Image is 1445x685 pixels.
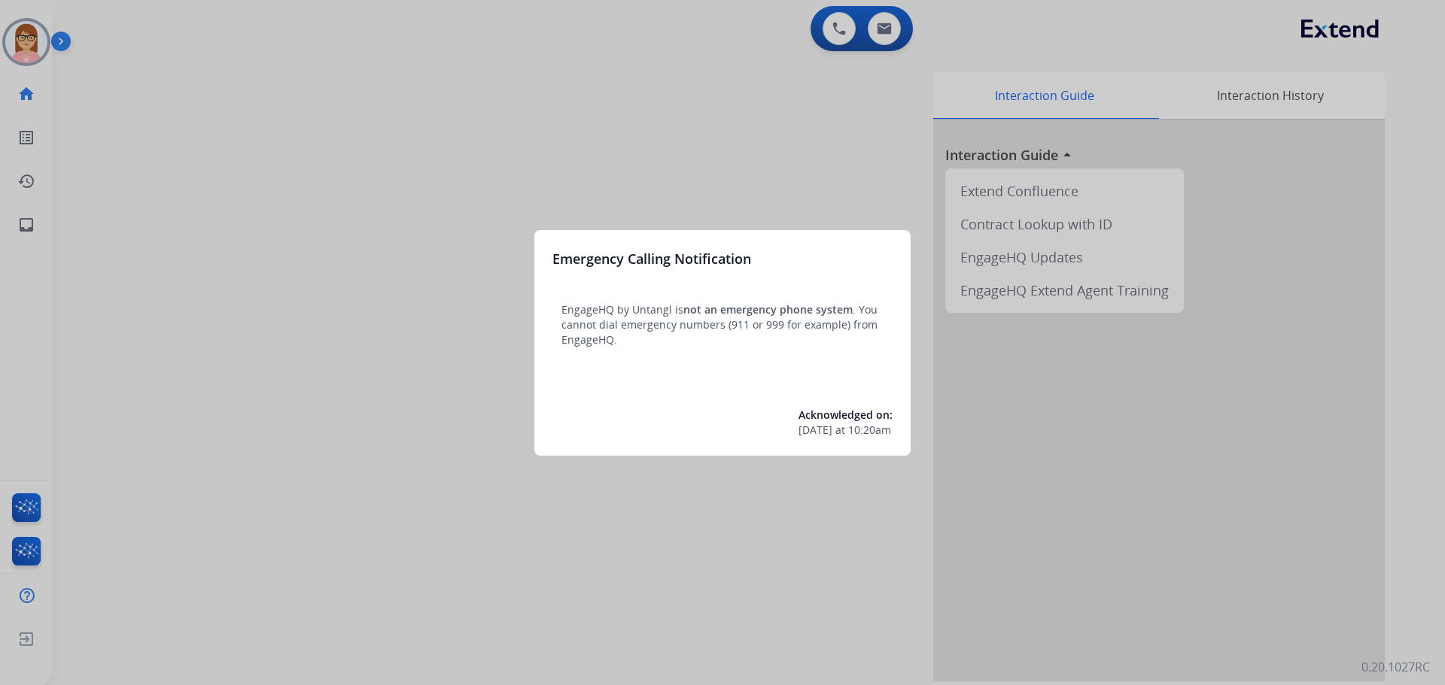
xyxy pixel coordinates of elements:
[683,302,853,317] span: not an emergency phone system
[552,248,751,269] h3: Emergency Calling Notification
[799,423,832,438] span: [DATE]
[799,408,893,422] span: Acknowledged on:
[1361,658,1430,676] p: 0.20.1027RC
[799,423,893,438] div: at
[561,302,884,347] p: EngageHQ by Untangl is . You cannot dial emergency numbers (911 or 999 for example) from EngageHQ.
[848,423,891,438] span: 10:20am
